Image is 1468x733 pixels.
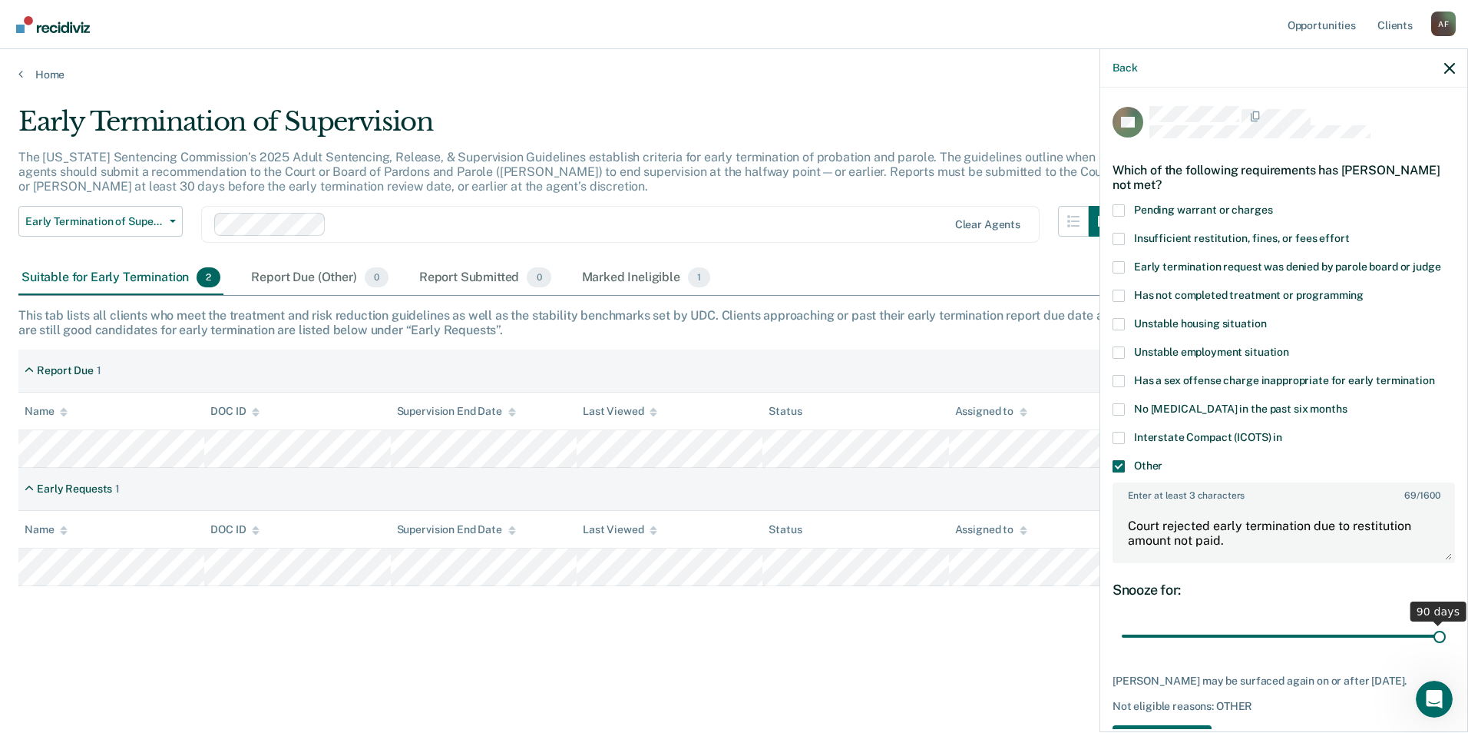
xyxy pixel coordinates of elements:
div: Report Submitted [416,261,554,295]
iframe: Intercom live chat [1416,681,1453,718]
span: Other [1134,459,1162,472]
div: 90 days [1410,602,1466,622]
span: / 1600 [1404,490,1440,501]
div: 1 [97,364,101,377]
div: DOC ID [210,405,260,418]
div: This tab lists all clients who meet the treatment and risk reduction guidelines as well as the st... [18,308,1450,337]
div: A F [1431,12,1456,36]
span: Has a sex offense charge inappropriate for early termination [1134,374,1435,386]
div: Assigned to [955,523,1027,536]
div: Name [25,405,68,418]
span: Early termination request was denied by parole board or judge [1134,260,1440,273]
div: Supervision End Date [397,523,516,536]
span: Early Termination of Supervision [25,215,164,228]
div: Which of the following requirements has [PERSON_NAME] not met? [1113,151,1455,204]
button: Back [1113,61,1137,75]
div: [PERSON_NAME] may be surfaced again on or after [DATE]. [1113,675,1455,688]
div: Not eligible reasons: OTHER [1113,700,1455,713]
a: Home [18,68,1450,81]
span: Insufficient restitution, fines, or fees effort [1134,232,1349,244]
div: Report Due [37,364,94,377]
div: Marked Ineligible [579,261,714,295]
span: 0 [527,267,550,287]
span: Unstable employment situation [1134,346,1289,358]
span: Unstable housing situation [1134,317,1266,330]
span: No [MEDICAL_DATA] in the past six months [1134,403,1347,415]
div: Status [769,405,802,418]
div: Report Due (Other) [248,261,391,295]
span: Has not completed treatment or programming [1134,289,1364,301]
div: Early Termination of Supervision [18,106,1119,150]
span: 2 [197,267,220,287]
div: Suitable for Early Termination [18,261,223,295]
div: Supervision End Date [397,405,516,418]
div: DOC ID [210,523,260,536]
div: Clear agents [955,218,1020,231]
div: Last Viewed [583,405,657,418]
div: Name [25,523,68,536]
span: 0 [365,267,388,287]
div: Early Requests [37,483,112,496]
label: Enter at least 3 characters [1114,484,1453,501]
div: Status [769,523,802,536]
p: The [US_STATE] Sentencing Commission’s 2025 Adult Sentencing, Release, & Supervision Guidelines e... [18,150,1111,194]
span: Interstate Compact (ICOTS) in [1134,431,1282,443]
span: Pending warrant or charges [1134,204,1272,216]
textarea: Court rejected early termination due to restitution amount not paid. [1114,505,1453,562]
button: Profile dropdown button [1431,12,1456,36]
div: Snooze for: [1113,582,1455,599]
span: 1 [688,267,710,287]
div: 1 [115,483,120,496]
span: 69 [1404,490,1417,501]
div: Last Viewed [583,523,657,536]
div: Assigned to [955,405,1027,418]
img: Recidiviz [16,16,90,33]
